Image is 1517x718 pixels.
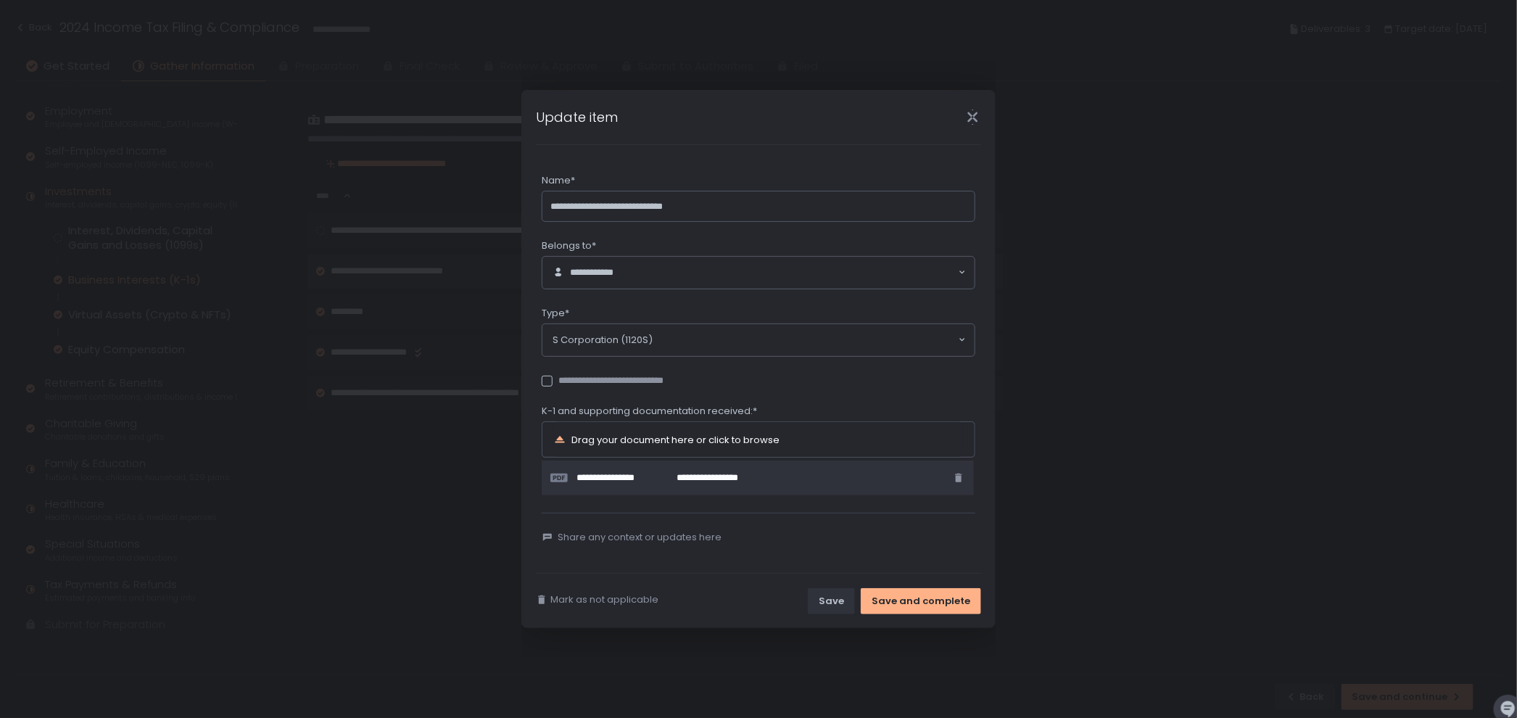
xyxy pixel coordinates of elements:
input: Search for option [628,265,957,280]
button: Save and complete [861,588,981,614]
span: Name* [542,174,575,187]
span: Share any context or updates here [558,531,722,544]
div: Close [949,109,996,125]
div: Save [819,595,844,608]
button: Mark as not applicable [536,593,658,606]
h1: Update item [536,107,618,127]
input: Search for option [653,333,957,347]
span: S Corporation (1120S) [553,333,653,347]
span: Type* [542,307,569,320]
button: Save [808,588,855,614]
span: Belongs to* [542,239,596,252]
div: Search for option [542,257,975,289]
span: K-1 and supporting documentation received:* [542,405,757,418]
div: Drag your document here or click to browse [571,435,780,445]
span: Mark as not applicable [550,593,658,606]
div: Search for option [542,324,975,356]
div: Save and complete [872,595,970,608]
